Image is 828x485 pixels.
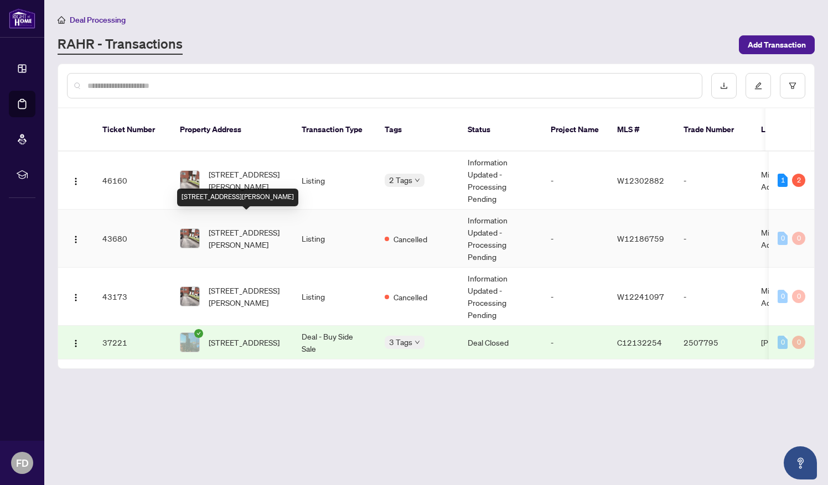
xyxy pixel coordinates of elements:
[389,174,412,186] span: 2 Tags
[792,174,805,187] div: 2
[209,226,284,251] span: [STREET_ADDRESS][PERSON_NAME]
[180,333,199,352] img: thumbnail-img
[180,171,199,190] img: thumbnail-img
[9,8,35,29] img: logo
[94,326,171,359] td: 37221
[94,108,171,152] th: Ticket Number
[209,284,284,309] span: [STREET_ADDRESS][PERSON_NAME]
[675,268,752,326] td: -
[784,446,817,479] button: Open asap
[94,268,171,326] td: 43173
[67,171,85,189] button: Logo
[792,290,805,303] div: 0
[542,108,608,152] th: Project Name
[459,326,542,359] td: Deal Closed
[459,268,542,326] td: Information Updated - Processing Pending
[293,326,376,359] td: Deal - Buy Side Sale
[780,73,805,98] button: filter
[415,340,420,345] span: down
[789,82,796,90] span: filter
[459,210,542,268] td: Information Updated - Processing Pending
[293,152,376,210] td: Listing
[675,210,752,268] td: -
[542,326,608,359] td: -
[778,232,788,245] div: 0
[71,177,80,186] img: Logo
[177,189,298,206] div: [STREET_ADDRESS][PERSON_NAME]
[542,268,608,326] td: -
[394,233,427,245] span: Cancelled
[67,333,85,351] button: Logo
[748,36,806,54] span: Add Transaction
[778,336,788,349] div: 0
[194,329,203,338] span: check-circle
[293,268,376,326] td: Listing
[394,291,427,303] span: Cancelled
[71,339,80,348] img: Logo
[209,336,280,348] span: [STREET_ADDRESS]
[94,210,171,268] td: 43680
[58,35,183,55] a: RAHR - Transactions
[542,210,608,268] td: -
[67,288,85,305] button: Logo
[542,152,608,210] td: -
[459,152,542,210] td: Information Updated - Processing Pending
[209,168,284,192] span: [STREET_ADDRESS][PERSON_NAME]
[94,152,171,210] td: 46160
[778,290,788,303] div: 0
[67,230,85,247] button: Logo
[180,287,199,306] img: thumbnail-img
[675,152,752,210] td: -
[739,35,815,54] button: Add Transaction
[792,336,805,349] div: 0
[70,15,126,25] span: Deal Processing
[617,337,662,347] span: C12132254
[389,336,412,348] span: 3 Tags
[459,108,542,152] th: Status
[171,108,293,152] th: Property Address
[617,291,664,301] span: W12241097
[376,108,459,152] th: Tags
[293,108,376,152] th: Transaction Type
[16,455,29,471] span: FD
[415,178,420,183] span: down
[675,108,752,152] th: Trade Number
[778,174,788,187] div: 1
[71,235,80,244] img: Logo
[711,73,737,98] button: download
[180,229,199,248] img: thumbnail-img
[792,232,805,245] div: 0
[58,16,65,24] span: home
[617,175,664,185] span: W12302882
[720,82,728,90] span: download
[608,108,675,152] th: MLS #
[746,73,771,98] button: edit
[754,82,762,90] span: edit
[71,293,80,302] img: Logo
[293,210,376,268] td: Listing
[617,233,664,243] span: W12186759
[675,326,752,359] td: 2507795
